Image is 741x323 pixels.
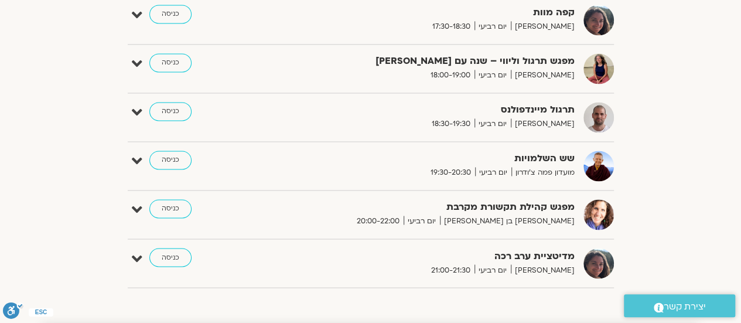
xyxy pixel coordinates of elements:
span: מועדון פמה צ'ודרון [511,166,575,179]
span: יום רביעי [404,215,440,227]
span: [PERSON_NAME] [511,69,575,81]
span: יום רביעי [474,264,511,276]
span: יום רביעי [475,166,511,179]
a: כניסה [149,102,192,121]
a: יצירת קשר [624,294,735,317]
a: כניסה [149,5,192,23]
strong: מפגש קהילת תקשורת מקרבת [288,199,575,215]
span: יום רביעי [474,69,511,81]
a: כניסה [149,151,192,169]
strong: מדיטציית ערב רכה [288,248,575,264]
span: 19:30-20:30 [426,166,475,179]
span: 17:30-18:30 [428,21,474,33]
span: 20:00-22:00 [353,215,404,227]
a: כניסה [149,53,192,72]
strong: תרגול מיינדפולנס [288,102,575,118]
span: יום רביעי [474,21,511,33]
a: כניסה [149,199,192,218]
span: [PERSON_NAME] [511,118,575,130]
span: [PERSON_NAME] בן [PERSON_NAME] [440,215,575,227]
span: 18:30-19:30 [428,118,474,130]
a: כניסה [149,248,192,267]
span: [PERSON_NAME] [511,264,575,276]
strong: קפה מוות [288,5,575,21]
span: 18:00-19:00 [426,69,474,81]
strong: מפגש תרגול וליווי – שנה עם [PERSON_NAME] [288,53,575,69]
span: 21:00-21:30 [427,264,474,276]
span: יצירת קשר [664,299,706,315]
span: יום רביעי [474,118,511,130]
strong: שש השלמויות [288,151,575,166]
span: [PERSON_NAME] [511,21,575,33]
